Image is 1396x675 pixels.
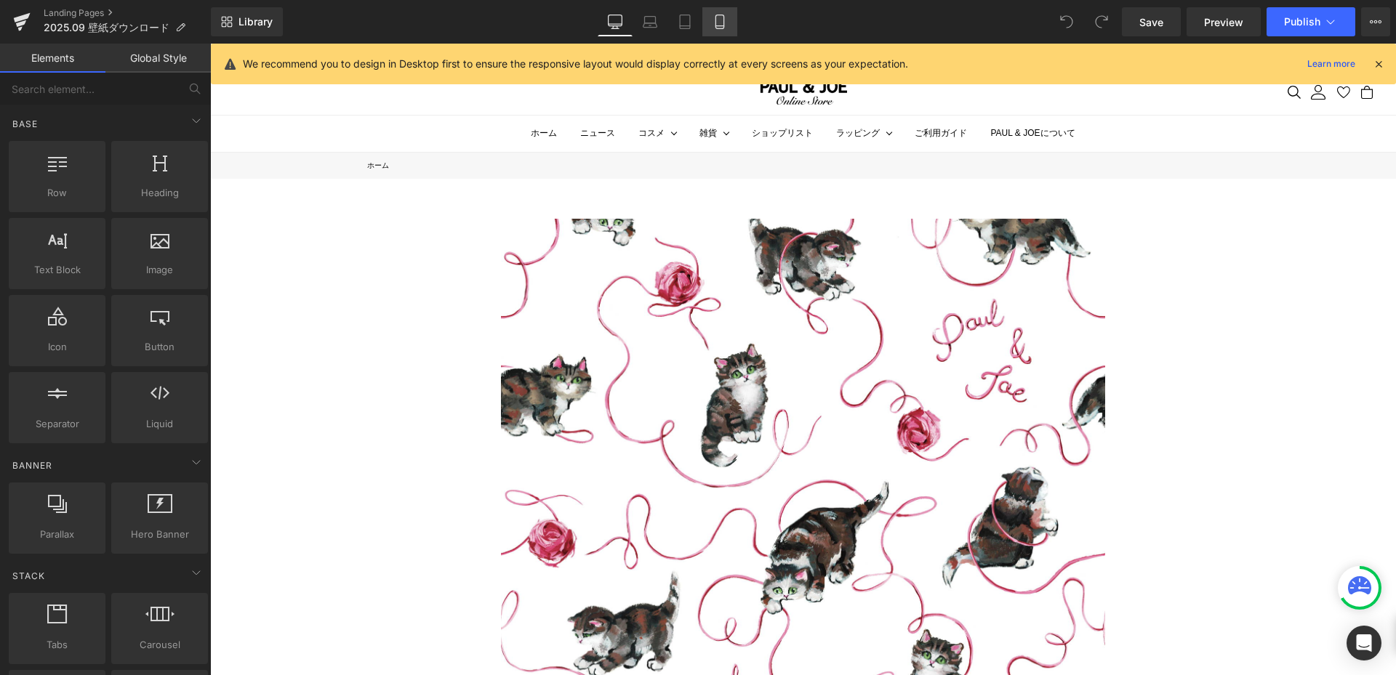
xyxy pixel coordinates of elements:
[11,569,47,583] span: Stack
[428,83,454,97] summary: コスメ
[626,83,670,97] summary: ラッピング
[542,83,603,97] a: ショップリスト
[1267,7,1355,36] button: Publish
[1054,41,1186,56] nav: セカンダリナビゲーション
[13,185,101,201] span: Row
[44,7,211,19] a: Landing Pages
[489,83,507,97] summary: 雑貨
[116,637,204,652] span: Carousel
[116,185,204,201] span: Heading
[13,637,101,652] span: Tabs
[13,339,101,355] span: Icon
[1139,15,1163,30] span: Save
[116,262,204,278] span: Image
[1204,15,1243,30] span: Preview
[1361,7,1390,36] button: More
[243,56,908,72] p: We recommend you to design in Desktop first to ensure the responsive layout would display correct...
[321,83,347,97] a: ホーム
[116,527,204,542] span: Hero Banner
[702,7,737,36] a: Mobile
[780,83,865,97] a: PAUL & JOEについて
[116,339,204,355] span: Button
[1187,7,1261,36] a: Preview
[11,117,39,131] span: Base
[13,527,101,542] span: Parallax
[370,83,405,97] a: ニュース
[1284,16,1320,28] span: Publish
[44,22,169,33] span: 2025.09 壁紙ダウンロード
[238,15,273,28] span: Library
[211,7,283,36] a: New Library
[11,458,54,472] span: Banner
[13,262,101,278] span: Text Block
[105,44,211,73] a: Global Style
[1087,7,1116,36] button: Redo
[454,6,732,20] p: 8月31日（日）23:59まで送料無料※サンプルのみは送料500円（税込）
[157,118,179,126] a: ホーム
[633,7,667,36] a: Laptop
[1052,7,1081,36] button: Undo
[667,7,702,36] a: Tablet
[1347,626,1381,660] div: Open Intercom Messenger
[598,7,633,36] a: Desktop
[116,416,204,432] span: Liquid
[13,416,101,432] span: Separator
[1301,55,1361,73] a: Learn more
[705,83,757,97] a: ご利用ガイド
